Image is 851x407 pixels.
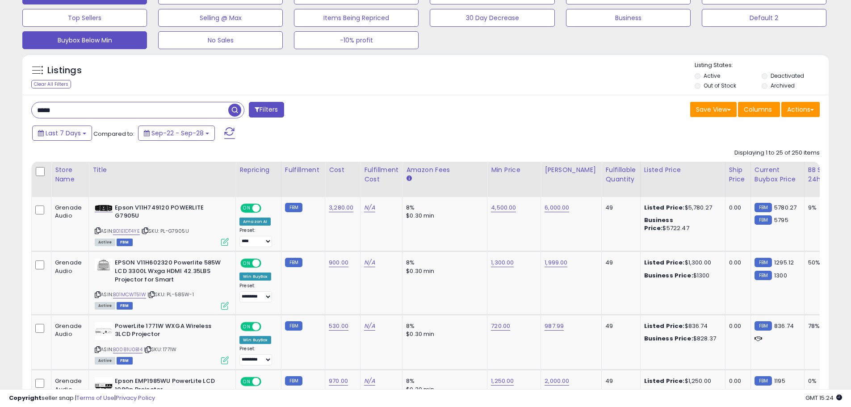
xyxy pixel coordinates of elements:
[364,322,375,331] a: N/A
[158,9,283,27] button: Selling @ Max
[260,204,274,212] span: OFF
[644,335,718,343] div: $828.37
[545,322,564,331] a: 987.99
[239,227,274,248] div: Preset:
[9,394,42,402] strong: Copyright
[644,204,718,212] div: $5,780.27
[644,322,685,330] b: Listed Price:
[406,322,480,330] div: 8%
[808,259,838,267] div: 50%
[491,165,537,175] div: Min Price
[95,259,113,271] img: 31zuZqS-UWL._SL40_.jpg
[113,346,143,353] a: B0081U0B14
[76,394,114,402] a: Terms of Use
[406,204,480,212] div: 8%
[605,204,633,212] div: 49
[117,357,133,365] span: FBM
[771,72,804,80] label: Deactivated
[95,322,113,340] img: 41LWn6gCdeL._SL40_.jpg
[781,102,820,117] button: Actions
[55,377,82,393] div: Grenade Audio
[406,330,480,338] div: $0.30 min
[239,165,277,175] div: Repricing
[46,129,81,138] span: Last 7 Days
[95,239,115,246] span: All listings currently available for purchase on Amazon
[755,258,772,267] small: FBM
[644,377,718,385] div: $1,250.00
[364,258,375,267] a: N/A
[644,203,685,212] b: Listed Price:
[644,377,685,385] b: Listed Price:
[364,377,375,386] a: N/A
[491,377,514,386] a: 1,250.00
[808,165,841,184] div: BB Share 24h.
[729,259,744,267] div: 0.00
[704,72,720,80] label: Active
[241,378,252,386] span: ON
[430,9,554,27] button: 30 Day Decrease
[774,203,797,212] span: 5780.27
[755,271,772,280] small: FBM
[92,165,232,175] div: Title
[116,394,155,402] a: Privacy Policy
[329,322,348,331] a: 530.00
[141,227,189,235] span: | SKU: PL-G7905U
[95,204,229,245] div: ASIN:
[151,129,204,138] span: Sep-22 - Sep-28
[808,377,838,385] div: 0%
[690,102,737,117] button: Save View
[239,273,271,281] div: Win BuyBox
[406,267,480,275] div: $0.30 min
[115,377,223,396] b: Epson EMP1985WU PowerLite LCD 1080p Projector
[644,272,718,280] div: $1300
[644,259,718,267] div: $1,300.00
[22,31,147,49] button: Buybox Below Min
[774,377,785,385] span: 1195
[95,377,113,395] img: 41KskXBcBVL._SL40_.jpg
[364,203,375,212] a: N/A
[158,31,283,49] button: No Sales
[113,227,140,235] a: B01E1DT4YE
[808,322,838,330] div: 78%
[605,165,636,184] div: Fulfillable Quantity
[406,212,480,220] div: $0.30 min
[774,258,794,267] span: 1295.12
[704,82,736,89] label: Out of Stock
[294,31,419,49] button: -10% profit
[93,130,134,138] span: Compared to:
[241,204,252,212] span: ON
[406,377,480,385] div: 8%
[329,165,356,175] div: Cost
[644,322,718,330] div: $836.74
[95,302,115,310] span: All listings currently available for purchase on Amazon
[605,259,633,267] div: 49
[755,165,801,184] div: Current Buybox Price
[95,357,115,365] span: All listings currently available for purchase on Amazon
[755,376,772,386] small: FBM
[117,302,133,310] span: FBM
[285,203,302,212] small: FBM
[47,64,82,77] h5: Listings
[545,165,598,175] div: [PERSON_NAME]
[241,323,252,330] span: ON
[774,271,787,280] span: 1300
[239,218,271,226] div: Amazon AI
[95,322,229,364] div: ASIN:
[294,9,419,27] button: Items Being Repriced
[95,205,113,211] img: 41QOm+2PziL._SL40_.jpg
[239,283,274,303] div: Preset:
[729,322,744,330] div: 0.00
[491,203,516,212] a: 4,500.00
[239,346,274,366] div: Preset:
[755,321,772,331] small: FBM
[329,377,348,386] a: 970.00
[566,9,691,27] button: Business
[729,165,747,184] div: Ship Price
[241,260,252,267] span: ON
[644,165,721,175] div: Listed Price
[285,165,321,175] div: Fulfillment
[644,258,685,267] b: Listed Price:
[239,336,271,344] div: Win BuyBox
[702,9,826,27] button: Default 2
[55,259,82,275] div: Grenade Audio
